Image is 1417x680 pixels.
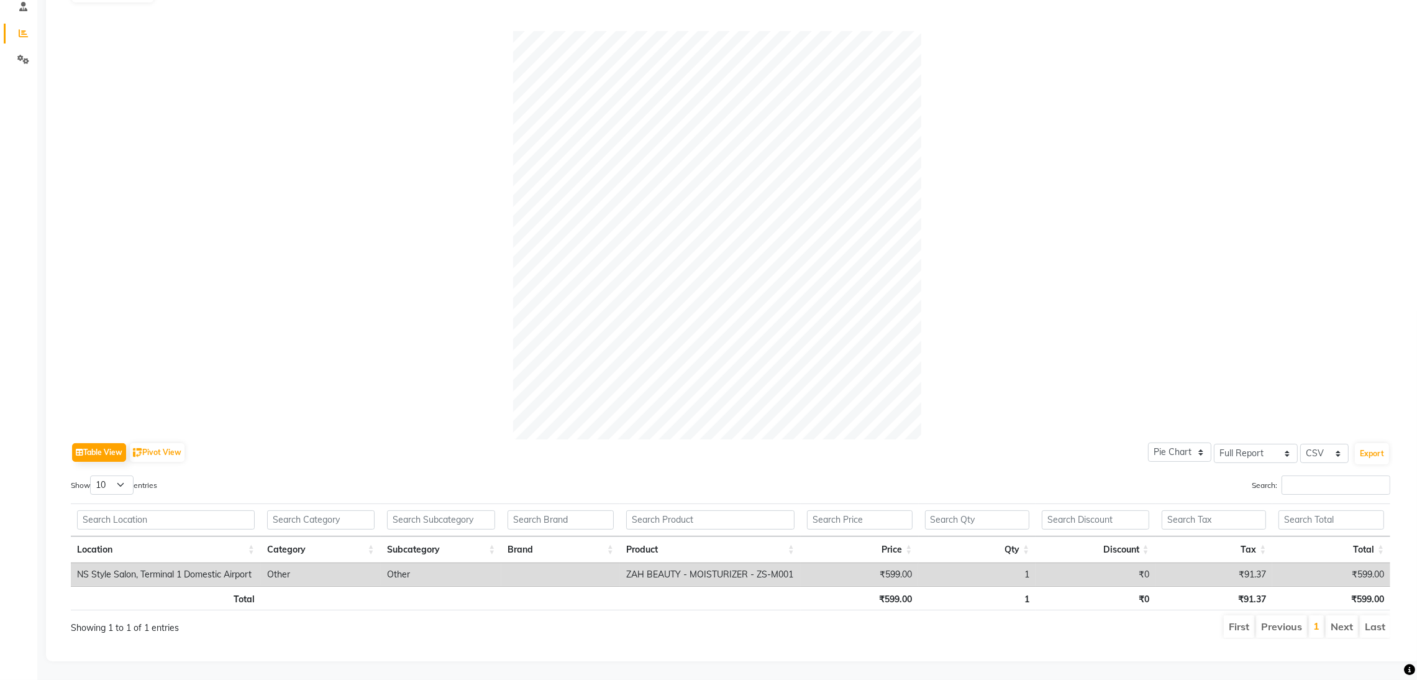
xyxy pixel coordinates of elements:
[1042,510,1149,530] input: Search Discount
[267,510,375,530] input: Search Category
[261,536,381,563] th: Category: activate to sort column ascending
[381,563,502,586] td: Other
[1272,563,1390,586] td: ₹599.00
[918,563,1036,586] td: 1
[620,536,801,563] th: Product: activate to sort column ascending
[919,536,1036,563] th: Qty: activate to sort column ascending
[1155,536,1273,563] th: Tax: activate to sort column ascending
[381,536,502,563] th: Subcategory: activate to sort column ascending
[261,563,381,586] td: Other
[130,443,185,462] button: Pivot View
[1036,536,1155,563] th: Discount: activate to sort column ascending
[508,510,614,530] input: Search Brand
[71,614,610,635] div: Showing 1 to 1 of 1 entries
[387,510,496,530] input: Search Subcategory
[90,476,134,495] select: Showentries
[801,563,919,586] td: ₹599.00
[1355,443,1389,464] button: Export
[925,510,1030,530] input: Search Qty
[1278,510,1384,530] input: Search Total
[72,443,126,462] button: Table View
[1272,536,1390,563] th: Total: activate to sort column ascending
[1282,476,1390,495] input: Search:
[626,510,795,530] input: Search Product
[1313,620,1319,632] a: 1
[71,563,261,586] td: NS Style Salon, Terminal 1 Domestic Airport
[71,586,261,610] th: Total
[71,536,261,563] th: Location: activate to sort column ascending
[1272,586,1390,610] th: ₹599.00
[1036,586,1155,610] th: ₹0
[807,510,913,530] input: Search Price
[801,586,919,610] th: ₹599.00
[133,448,142,457] img: pivot.png
[919,586,1036,610] th: 1
[501,536,620,563] th: Brand: activate to sort column ascending
[801,536,919,563] th: Price: activate to sort column ascending
[1155,563,1273,586] td: ₹91.37
[71,476,157,495] label: Show entries
[620,563,801,586] td: ZAH BEAUTY - MOISTURIZER - ZS-M001
[1162,510,1267,530] input: Search Tax
[1252,476,1390,495] label: Search:
[1036,563,1155,586] td: ₹0
[1155,586,1273,610] th: ₹91.37
[77,510,255,530] input: Search Location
